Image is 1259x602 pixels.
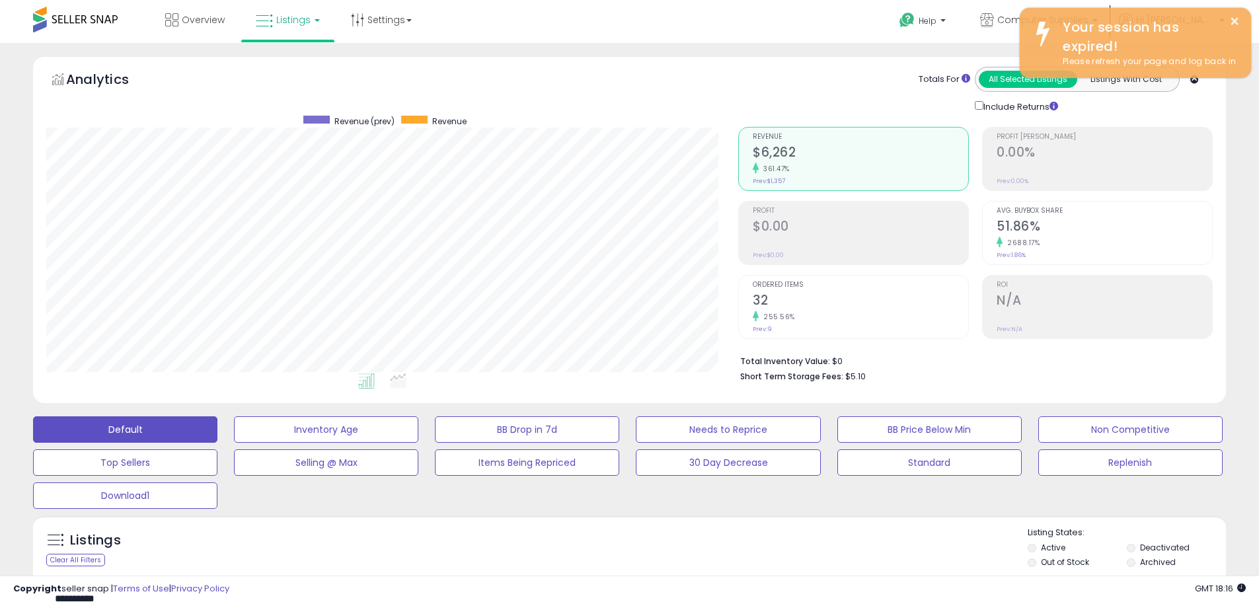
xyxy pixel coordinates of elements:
[1077,71,1175,88] button: Listings With Cost
[1195,582,1246,595] span: 2025-08-10 18:16 GMT
[234,449,418,476] button: Selling @ Max
[13,583,229,595] div: seller snap | |
[889,2,959,43] a: Help
[997,13,1088,26] span: Computer Supplies
[1229,13,1240,30] button: ×
[997,133,1212,141] span: Profit [PERSON_NAME]
[997,293,1212,311] h2: N/A
[1041,556,1089,568] label: Out of Stock
[837,449,1022,476] button: Standard
[759,164,790,174] small: 361.47%
[997,145,1212,163] h2: 0.00%
[740,371,843,382] b: Short Term Storage Fees:
[997,251,1026,259] small: Prev: 1.86%
[997,219,1212,237] h2: 51.86%
[740,356,830,367] b: Total Inventory Value:
[753,145,968,163] h2: $6,262
[70,531,121,550] h5: Listings
[46,554,105,566] div: Clear All Filters
[33,449,217,476] button: Top Sellers
[845,370,866,383] span: $5.10
[435,416,619,443] button: BB Drop in 7d
[919,15,936,26] span: Help
[636,449,820,476] button: 30 Day Decrease
[1053,18,1241,56] div: Your session has expired!
[997,207,1212,215] span: Avg. Buybox Share
[753,293,968,311] h2: 32
[113,582,169,595] a: Terms of Use
[753,251,784,259] small: Prev: $0.00
[1140,556,1176,568] label: Archived
[171,582,229,595] a: Privacy Policy
[899,12,915,28] i: Get Help
[636,416,820,443] button: Needs to Reprice
[13,582,61,595] strong: Copyright
[753,133,968,141] span: Revenue
[1038,416,1223,443] button: Non Competitive
[1028,527,1226,539] p: Listing States:
[66,70,155,92] h5: Analytics
[919,73,970,86] div: Totals For
[182,13,225,26] span: Overview
[753,207,968,215] span: Profit
[1038,449,1223,476] button: Replenish
[997,177,1028,185] small: Prev: 0.00%
[759,312,795,322] small: 255.56%
[753,219,968,237] h2: $0.00
[997,325,1022,333] small: Prev: N/A
[1041,542,1065,553] label: Active
[334,116,395,127] span: Revenue (prev)
[979,71,1077,88] button: All Selected Listings
[965,98,1074,114] div: Include Returns
[753,325,772,333] small: Prev: 9
[234,416,418,443] button: Inventory Age
[276,13,311,26] span: Listings
[432,116,467,127] span: Revenue
[33,416,217,443] button: Default
[1003,238,1040,248] small: 2688.17%
[33,482,217,509] button: Download1
[837,416,1022,443] button: BB Price Below Min
[740,352,1203,368] li: $0
[753,282,968,289] span: Ordered Items
[1053,56,1241,68] div: Please refresh your page and log back in
[997,282,1212,289] span: ROI
[435,449,619,476] button: Items Being Repriced
[753,177,785,185] small: Prev: $1,357
[1140,542,1190,553] label: Deactivated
